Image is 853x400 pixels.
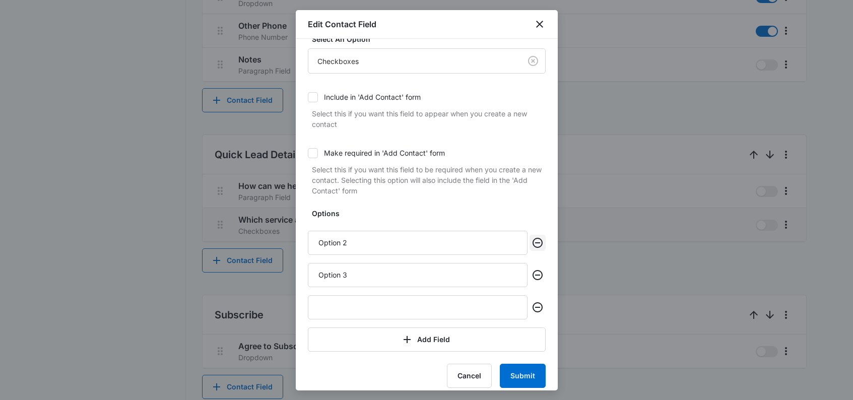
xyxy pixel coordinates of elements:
p: Select this if you want this field to be required when you create a new contact. Selecting this o... [312,164,546,196]
h1: Edit Contact Field [308,18,376,30]
div: Include in 'Add Contact' form [324,92,421,102]
button: Add Field [308,327,546,352]
button: close [534,18,546,30]
button: Remove [530,299,546,315]
button: Remove [530,267,546,283]
button: Submit [500,364,546,388]
button: Clear [525,53,541,69]
label: Options [312,208,550,219]
label: Select An Option [312,34,550,44]
button: Cancel [447,364,492,388]
button: Remove [530,235,546,251]
p: Select this if you want this field to appear when you create a new contact [312,108,546,129]
div: Make required in 'Add Contact' form [324,148,445,158]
